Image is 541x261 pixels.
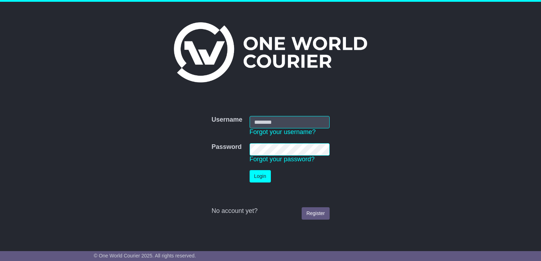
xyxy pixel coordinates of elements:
[174,22,367,82] img: One World
[302,207,329,220] a: Register
[211,143,241,151] label: Password
[94,253,196,259] span: © One World Courier 2025. All rights reserved.
[250,170,271,182] button: Login
[250,128,316,135] a: Forgot your username?
[250,156,315,163] a: Forgot your password?
[211,116,242,124] label: Username
[211,207,329,215] div: No account yet?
